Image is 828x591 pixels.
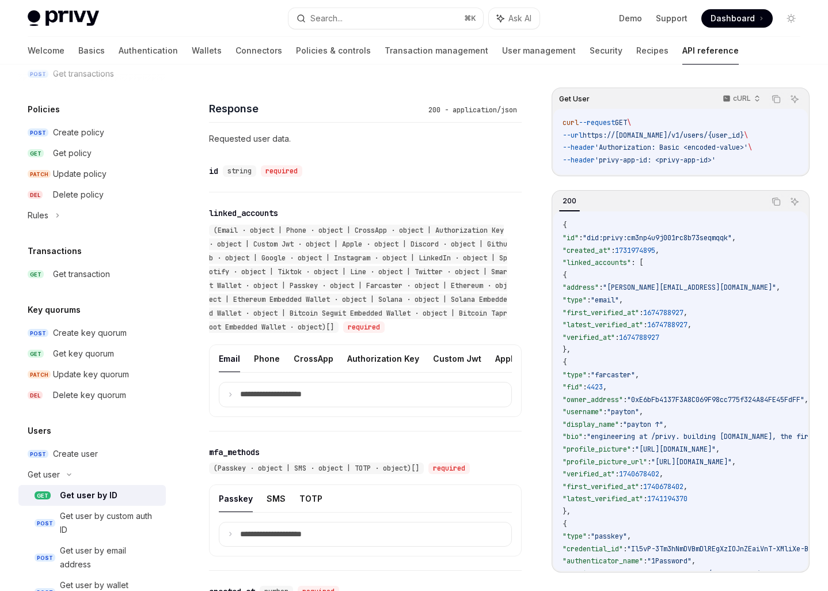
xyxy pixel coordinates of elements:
span: : [647,457,651,467]
span: GET [28,149,44,158]
span: GET [28,350,44,358]
span: (Email · object | Phone · object | CrossApp · object | Authorization Key · object | Custom Jwt · ... [209,226,507,332]
a: POSTCreate key quorum [18,323,166,343]
span: : [587,532,591,541]
button: Phone [254,345,280,372]
span: DEL [28,191,43,199]
span: { [563,520,567,529]
span: "owner_address" [563,395,623,404]
span: "did:privy:cm3np4u9j001rc8b73seqmqqk" [583,233,732,243]
span: string [227,166,252,176]
span: , [732,233,736,243]
span: "payton" [607,407,639,416]
div: Create user [53,447,98,461]
div: Get transaction [53,267,110,281]
span: "fid" [563,382,583,392]
span: "email" [591,295,619,305]
span: , [639,407,643,416]
a: PATCHUpdate key quorum [18,364,166,385]
a: DELDelete key quorum [18,385,166,406]
div: Delete policy [53,188,104,202]
p: Requested user data. [209,132,522,146]
span: Dashboard [711,13,755,24]
div: Create policy [53,126,104,139]
span: , [663,420,667,429]
span: : [619,420,623,429]
span: "passkey" [591,532,627,541]
button: Authorization Key [347,345,419,372]
span: : [623,544,627,554]
button: Email [219,345,240,372]
span: "profile_picture_url" [563,457,647,467]
button: Apple [495,345,518,372]
button: Copy the contents from the code block [769,194,784,209]
span: : [603,407,607,416]
button: SMS [267,485,286,512]
span: "public_key" [563,569,611,578]
span: { [563,358,567,367]
span: 1674788927 [619,333,659,342]
a: Demo [619,13,642,24]
span: , [683,482,688,491]
h5: Policies [28,103,60,116]
span: "first_verified_at" [563,308,639,317]
span: "address" [563,283,599,292]
div: Rules [28,209,48,222]
a: DELDelete policy [18,184,166,205]
div: Get user [28,468,60,482]
a: Security [590,37,622,65]
span: POST [35,519,55,528]
span: "bio" [563,432,583,441]
a: POSTGet user by email address [18,540,166,575]
div: mfa_methods [209,446,260,458]
span: : [583,382,587,392]
span: : [599,283,603,292]
span: PATCH [28,370,51,379]
a: Policies & controls [296,37,371,65]
span: "id" [563,233,579,243]
span: https://[DOMAIN_NAME]/v1/users/{user_id} [583,131,744,140]
span: : [611,569,615,578]
span: : [579,233,583,243]
p: cURL [733,94,751,103]
span: : [615,469,619,479]
span: : [615,333,619,342]
span: "[PERSON_NAME][EMAIL_ADDRESS][DOMAIN_NAME]" [603,283,776,292]
div: Update key quorum [53,368,129,381]
div: 200 [559,194,580,208]
div: Delete key quorum [53,388,126,402]
span: "display_name" [563,420,619,429]
button: Custom Jwt [433,345,481,372]
span: 1731974895 [615,246,655,255]
span: , [627,532,631,541]
span: : [587,295,591,305]
div: required [343,321,385,333]
span: "linked_accounts" [563,258,631,267]
a: POSTCreate policy [18,122,166,143]
a: Authentication [119,37,178,65]
div: Create key quorum [53,326,127,340]
h4: Response [209,101,424,116]
span: , [804,395,808,404]
span: "authenticator_name" [563,556,643,566]
div: Get policy [53,146,92,160]
button: Passkey [219,485,253,512]
span: 'privy-app-id: <privy-app-id>' [595,156,716,165]
img: light logo [28,10,99,26]
span: 1740678402 [619,469,659,479]
span: "latest_verified_at" [563,494,643,503]
span: , [635,370,639,380]
span: Get User [559,94,590,104]
span: Ask AI [508,13,531,24]
button: cURL [716,89,765,109]
span: "credential_id" [563,544,623,554]
a: PATCHUpdate policy [18,164,166,184]
button: Copy the contents from the code block [769,92,784,107]
span: "type" [563,532,587,541]
div: Get user by ID [60,488,117,502]
span: , [716,445,720,454]
span: : [639,308,643,317]
span: : [611,246,615,255]
span: , [688,320,692,329]
a: Transaction management [385,37,488,65]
